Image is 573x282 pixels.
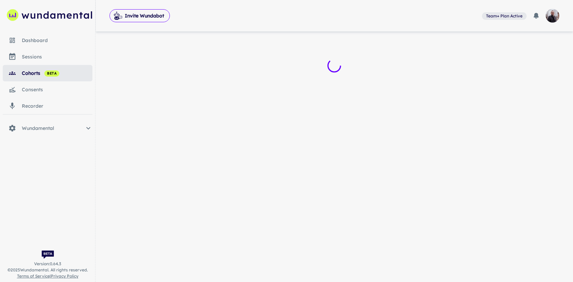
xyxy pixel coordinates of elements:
[3,81,92,98] a: consents
[44,71,59,76] span: beta
[482,12,527,19] span: View and manage your current plan and billing details.
[482,12,527,20] a: View and manage your current plan and billing details.
[3,98,92,114] a: recorder
[22,102,92,110] div: recorder
[546,9,559,23] img: photoURL
[3,49,92,65] a: sessions
[17,273,50,279] a: Terms of Service
[22,37,92,44] div: Dashboard
[22,124,84,132] span: Wundamental
[17,273,78,279] span: |
[22,53,92,61] div: sessions
[22,69,92,77] div: cohorts
[8,267,88,273] span: © 2025 Wundamental. All rights reserved.
[3,120,92,136] div: Wundamental
[109,9,170,22] button: Invite Wundabot
[3,65,92,81] a: cohorts beta
[3,32,92,49] a: Dashboard
[22,86,92,93] div: consents
[51,273,78,279] a: Privacy Policy
[483,13,525,19] span: Team+ Plan Active
[34,261,61,267] span: Version: 0.64.3
[109,9,170,23] span: Invite Wundabot to record a meeting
